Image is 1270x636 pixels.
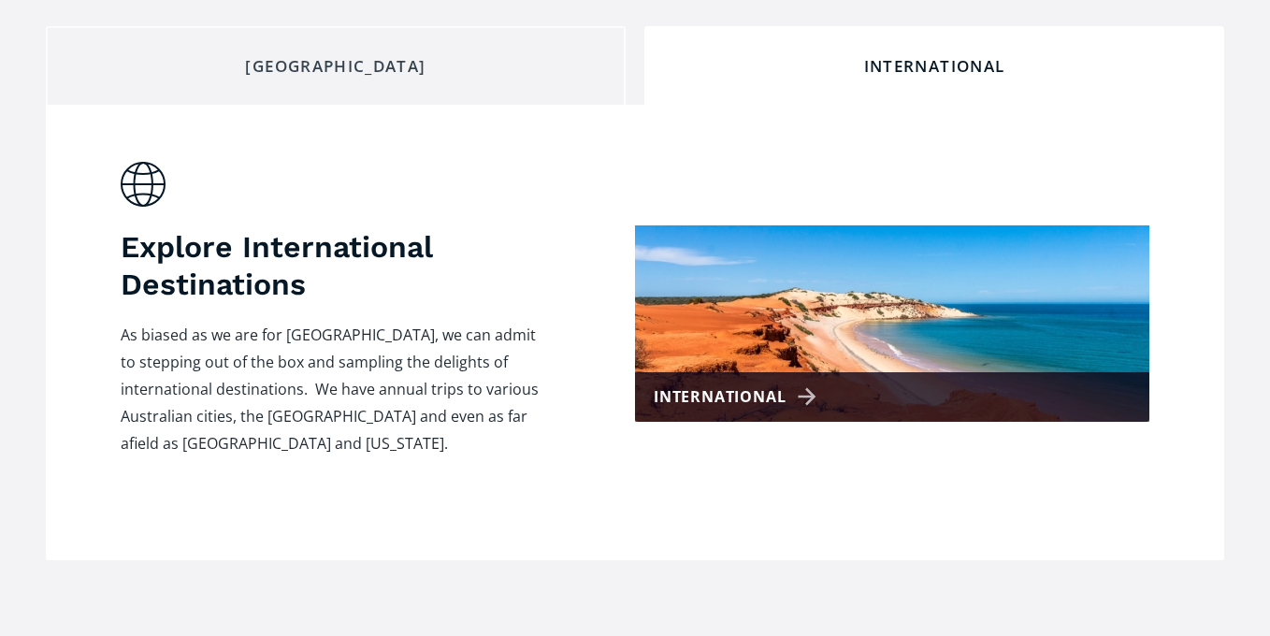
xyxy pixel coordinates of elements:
[635,225,1149,422] a: International
[654,383,823,411] div: International
[121,322,541,457] p: As biased as we are for [GEOGRAPHIC_DATA], we can admit to stepping out of the box and sampling t...
[62,56,610,77] div: [GEOGRAPHIC_DATA]
[121,228,541,303] h3: Explore International Destinations
[660,56,1208,77] div: International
